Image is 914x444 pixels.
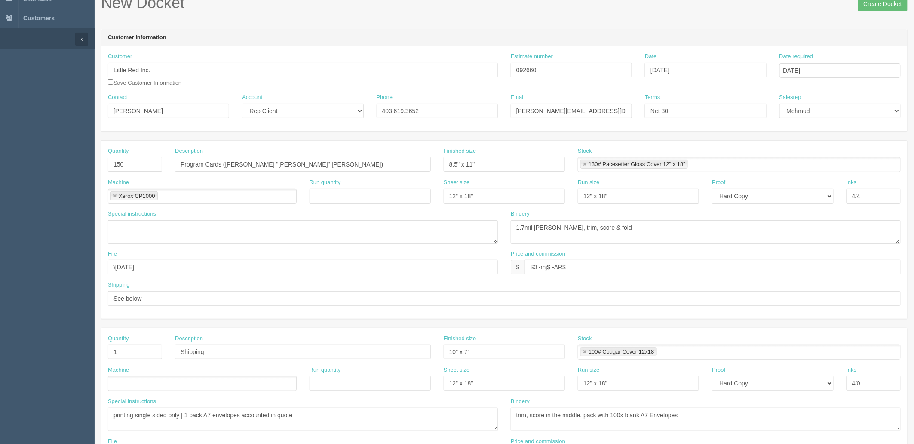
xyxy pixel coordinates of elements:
label: Proof [712,179,725,187]
label: Quantity [108,335,129,343]
span: Customers [23,15,55,22]
label: Special instructions [108,398,156,406]
label: Customer [108,52,132,61]
textarea: trim, score in the middle, pack with 100x blank A7 Envelopes [511,408,901,431]
label: Price and commission [511,250,565,258]
textarea: printing single sided only | 1 pack A7 envelopes accounted in quote [108,408,498,431]
label: Shipping [108,281,130,289]
label: Proof [712,366,725,374]
label: Inks [847,366,857,374]
label: Run size [578,366,600,374]
label: File [108,250,117,258]
label: Special instructions [108,210,156,218]
label: Date required [779,52,813,61]
header: Customer Information [101,29,907,46]
label: Bindery [511,398,530,406]
label: Run quantity [310,366,341,374]
label: Sheet size [444,366,470,374]
label: Email [511,93,525,102]
div: 130# Pacesetter Gloss Cover 12" x 18" [589,161,685,167]
label: Stock [578,147,592,155]
label: Inks [847,179,857,187]
div: Save Customer Information [108,52,498,87]
label: Machine [108,366,129,374]
div: 100# Cougar Cover 12x18 [589,349,654,355]
div: $ [511,260,525,274]
label: Terms [645,93,660,102]
label: Salesrep [779,93,801,102]
label: Bindery [511,210,530,218]
input: Enter customer name [108,63,498,77]
div: Xerox CP1000 [119,193,155,199]
label: Phone [377,93,393,102]
label: Run size [578,179,600,187]
label: Date [645,52,656,61]
label: Description [175,335,203,343]
label: Run quantity [310,179,341,187]
label: Finished size [444,335,476,343]
label: Sheet size [444,179,470,187]
label: Contact [108,93,127,102]
textarea: trim and box per version [511,220,901,244]
label: Description [175,147,203,155]
label: Stock [578,335,592,343]
label: Account [242,93,262,102]
label: Quantity [108,147,129,155]
label: Machine [108,179,129,187]
label: Estimate number [511,52,553,61]
label: Finished size [444,147,476,155]
textarea: [PERSON_NAME], [PERSON_NAME], qty 250 of each (sell @ $70 per set) [108,220,498,244]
